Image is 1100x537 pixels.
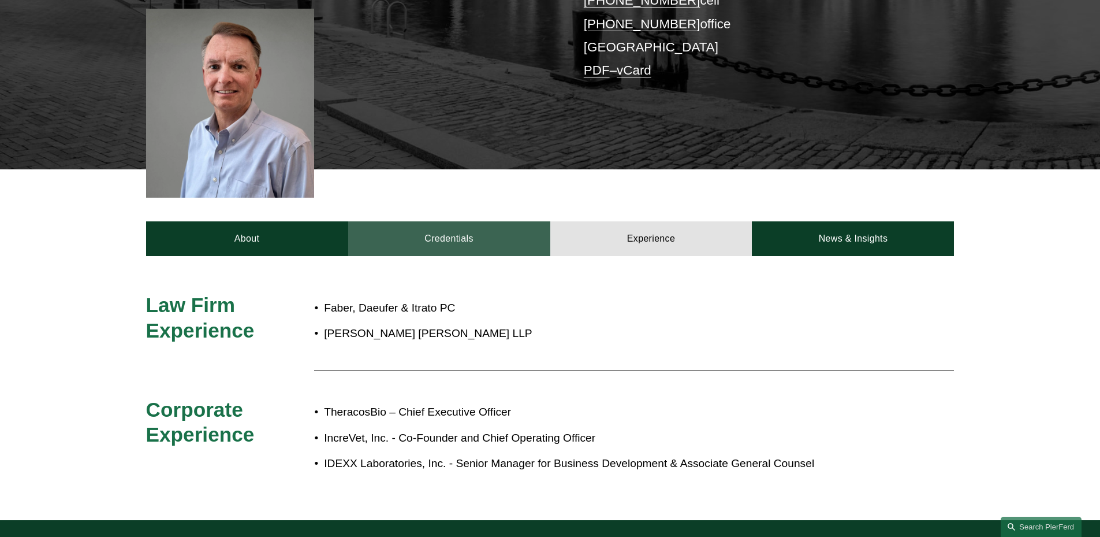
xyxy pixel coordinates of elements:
[584,63,610,77] a: PDF
[752,221,954,256] a: News & Insights
[146,398,255,446] span: Corporate Experience
[324,298,853,319] p: Faber, Daeufer & Itrato PC
[617,63,651,77] a: vCard
[146,221,348,256] a: About
[324,324,853,344] p: [PERSON_NAME] [PERSON_NAME] LLP
[1001,517,1082,537] a: Search this site
[584,17,700,31] a: [PHONE_NUMBER]
[146,294,255,342] span: Law Firm Experience
[324,454,853,474] p: IDEXX Laboratories, Inc. - Senior Manager for Business Development & Associate General Counsel
[324,428,853,449] p: IncreVet, Inc. - Co-Founder and Chief Operating Officer
[324,402,853,423] p: TheracosBio – Chief Executive Officer
[348,221,550,256] a: Credentials
[550,221,752,256] a: Experience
